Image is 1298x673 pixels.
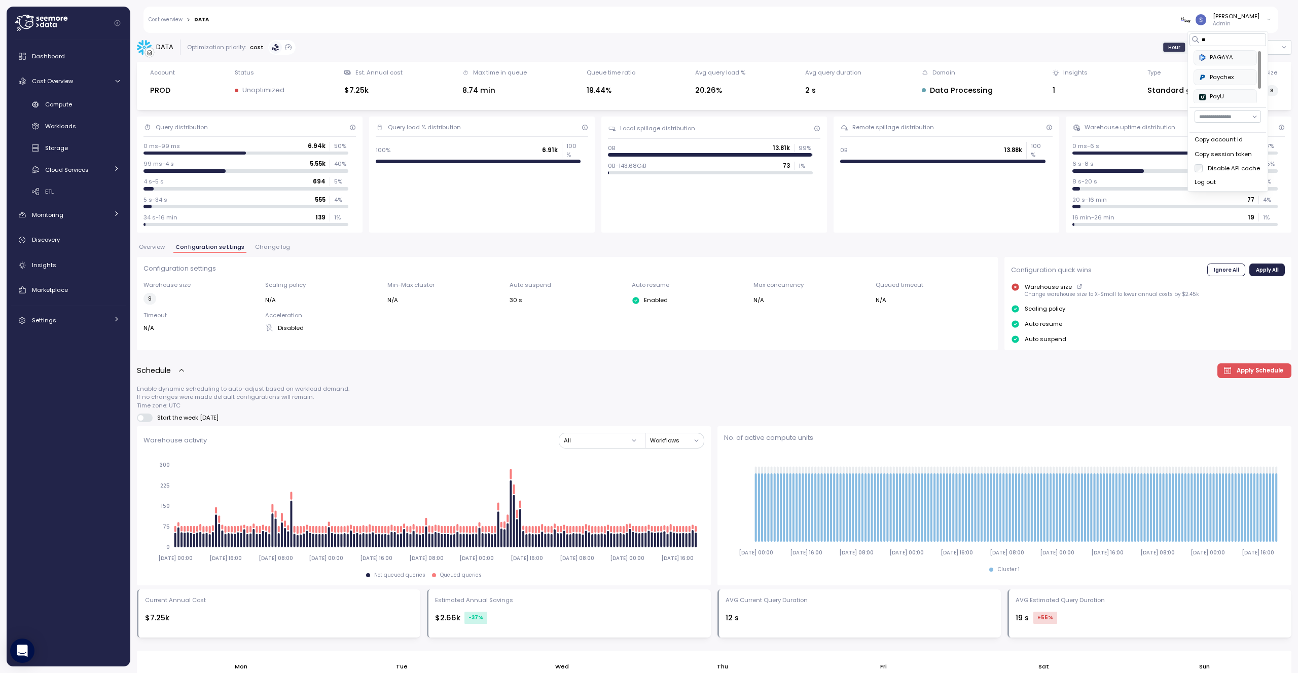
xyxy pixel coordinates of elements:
p: 1 % [1263,213,1277,221]
div: Est. Annual cost [355,68,403,77]
span: Change log [255,244,290,250]
span: Cost Overview [32,77,73,85]
img: 684936bde12995657316ed44.PNG [1199,55,1206,61]
tspan: 75 [163,524,170,530]
div: Current Annual Cost [145,596,206,604]
div: Data Processing [922,85,993,96]
span: Start the week [DATE] [153,414,219,422]
button: Apply Schedule [1217,363,1292,378]
p: Configuration quick wins [1011,265,1092,275]
span: Hour [1168,44,1180,51]
button: Apply All [1249,264,1285,276]
tspan: [DATE] 08:00 [559,555,594,562]
span: Cloud Services [45,166,89,174]
a: Monitoring [11,205,126,225]
p: Admin [1213,20,1259,27]
tspan: [DATE] 08:00 [990,549,1024,556]
p: Change warehouse size to X-Small to lower annual costs by $2.45k [1025,291,1199,298]
div: Copy session token [1195,150,1261,159]
button: All [559,433,642,448]
p: 5.55k [310,160,326,168]
p: 4 % [1263,196,1277,204]
div: 30 s [510,296,625,304]
a: Compute [11,96,126,113]
tspan: [DATE] 00:00 [889,549,924,556]
div: Queue time ratio [587,68,635,77]
span: Dashboard [32,52,65,60]
a: Settings [11,311,126,331]
div: AVG Estimated Query Duration [1016,596,1105,604]
p: 20 s-16 min [1072,196,1107,204]
tspan: [DATE] 08:00 [1140,549,1175,556]
p: 694 [313,177,326,185]
div: Enabled [632,296,747,304]
span: S [148,293,152,304]
div: Status [235,68,254,77]
p: Auto suspend [510,281,625,289]
div: -37 % [464,612,487,624]
p: 139 [315,213,326,221]
p: 555 [315,196,326,204]
p: 6 s-8 s [1072,160,1094,168]
p: Auto resume [632,281,747,289]
div: 19 s [1016,612,1285,624]
img: ACg8ocLCy7HMj59gwelRyEldAl2GQfy23E10ipDNf0SDYCnD3y85RA=s96-c [1196,14,1206,25]
p: 1 % [334,213,348,221]
div: Warehouse uptime distribution [1085,123,1175,131]
p: 100 % [566,142,581,159]
p: 35 % [1263,160,1277,168]
p: Schedule [137,365,171,377]
p: 100% [376,146,390,154]
div: Query load % distribution [388,123,461,131]
div: Avg query load % [695,68,745,77]
p: 0B [608,144,616,152]
p: 13.88k [1004,146,1022,154]
p: Sun [1199,662,1210,670]
p: No. of active compute units [724,433,1285,443]
div: Cluster 1 [998,566,1020,573]
tspan: [DATE] 00:00 [739,549,773,556]
img: 68b03c81eca7ebbb46a2a292.PNG [1199,74,1206,81]
tspan: [DATE] 16:00 [941,549,973,556]
p: Timeout [143,311,259,319]
p: 8 s-20 s [1072,177,1097,185]
span: Workloads [45,122,76,130]
div: Query distribution [156,123,208,131]
div: Open Intercom Messenger [10,639,34,663]
tspan: [DATE] 00:00 [1191,549,1225,556]
p: Configuration settings [143,264,991,274]
tspan: [DATE] 00:00 [1040,549,1074,556]
div: Not queued queries [374,572,425,579]
div: Disabled [265,324,381,332]
p: 0B [840,146,848,154]
div: Remote spillage distribution [852,123,934,131]
p: Scaling policy [1025,305,1065,313]
p: Queued timeout [876,281,991,289]
div: 2 s [805,85,861,96]
tspan: [DATE] 16:00 [360,555,392,562]
div: +55 % [1033,612,1057,624]
button: Collapse navigation [111,19,124,27]
p: 0 ms-99 ms [143,142,180,150]
a: Marketplace [11,280,126,300]
p: 40 % [334,160,348,168]
p: 0B-143.68GiB [608,162,646,170]
p: 1 % [799,162,813,170]
p: 99 % [799,144,813,152]
div: Queued queries [440,572,482,579]
div: AVG Current Query Duration [726,596,808,604]
tspan: [DATE] 00:00 [609,555,644,562]
p: 4 % [1263,177,1277,185]
p: Enable dynamic scheduling to auto-adjust based on workload demand. If no changes were made defaul... [137,385,1291,409]
tspan: [DATE] 00:00 [459,555,494,562]
p: Warehouse size [1025,283,1072,291]
span: Settings [32,316,56,324]
p: 4 s-5 s [143,177,164,185]
div: $7.25k [145,612,414,624]
tspan: [DATE] 00:00 [309,555,343,562]
p: 6.91k [542,146,558,154]
tspan: 225 [160,482,170,489]
span: ETL [45,188,54,196]
div: Insights [1063,68,1088,77]
div: N/A [753,296,869,304]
